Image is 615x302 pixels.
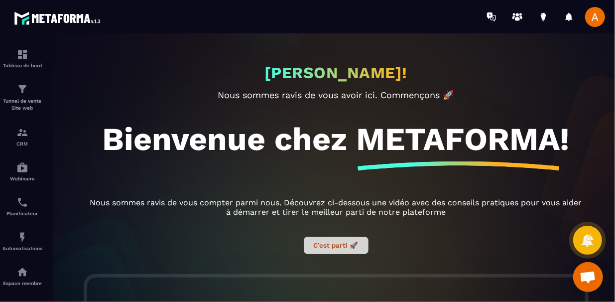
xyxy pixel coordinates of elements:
[573,262,603,292] div: Ouvrir le chat
[87,198,585,217] p: Nous sommes ravis de vous compter parmi nous. Découvrez ci-dessous une vidéo avec des conseils pr...
[2,259,42,294] a: automationsautomationsEspace membre
[16,127,28,139] img: formation
[2,119,42,154] a: formationformationCRM
[2,246,42,251] p: Automatisations
[87,90,585,100] p: Nous sommes ravis de vous avoir ici. Commençons 🚀
[2,141,42,147] p: CRM
[16,196,28,208] img: scheduler
[264,63,407,82] h2: [PERSON_NAME]!
[2,98,42,112] p: Tunnel de vente Site web
[14,9,104,27] img: logo
[2,224,42,259] a: automationsautomationsAutomatisations
[2,76,42,119] a: formationformationTunnel de vente Site web
[16,48,28,60] img: formation
[304,240,369,250] a: C’est parti 🚀
[2,41,42,76] a: formationformationTableau de bord
[2,211,42,216] p: Planificateur
[304,237,369,254] button: C’est parti 🚀
[16,161,28,173] img: automations
[16,266,28,278] img: automations
[16,83,28,95] img: formation
[103,120,570,158] h1: Bienvenue chez METAFORMA!
[2,63,42,68] p: Tableau de bord
[2,281,42,286] p: Espace membre
[16,231,28,243] img: automations
[2,189,42,224] a: schedulerschedulerPlanificateur
[2,176,42,181] p: Webinaire
[2,154,42,189] a: automationsautomationsWebinaire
